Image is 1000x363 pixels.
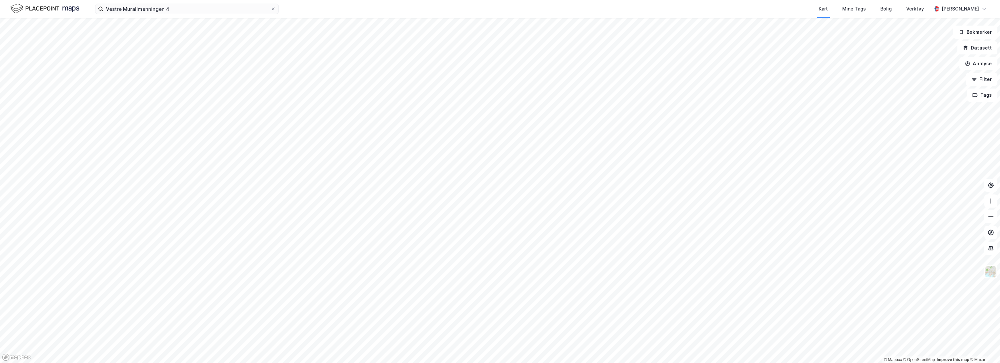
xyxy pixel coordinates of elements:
[942,5,979,13] div: [PERSON_NAME]
[985,266,997,278] img: Z
[842,5,866,13] div: Mine Tags
[819,5,828,13] div: Kart
[103,4,271,14] input: Søk på adresse, matrikkel, gårdeiere, leietakere eller personer
[880,5,892,13] div: Bolig
[967,332,1000,363] div: Kontrollprogram for chat
[959,57,997,70] button: Analyse
[957,41,997,54] button: Datasett
[906,5,924,13] div: Verktøy
[953,26,997,39] button: Bokmerker
[884,357,902,362] a: Mapbox
[937,357,969,362] a: Improve this map
[10,3,79,14] img: logo.f888ab2527a4732fd821a326f86c7f29.svg
[967,332,1000,363] iframe: Chat Widget
[966,73,997,86] button: Filter
[903,357,935,362] a: OpenStreetMap
[967,89,997,102] button: Tags
[2,353,31,361] a: Mapbox homepage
